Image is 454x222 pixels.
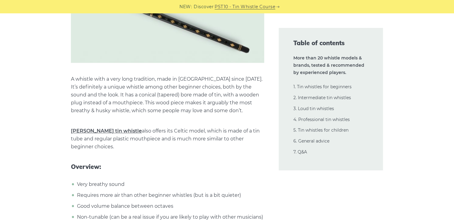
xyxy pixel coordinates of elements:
a: 1. Tin whistles for beginners [293,84,352,89]
li: Good volume balance between octaves [75,202,264,210]
p: A whistle with a very long tradition, made in [GEOGRAPHIC_DATA] since [DATE]. It’s definitely a u... [71,75,264,115]
a: 3. Loud tin whistles [293,106,334,111]
span: Table of contents [293,39,369,47]
span: NEW: [180,3,192,10]
a: 7. Q&A [293,149,307,155]
a: 4. Professional tin whistles [293,117,350,122]
span: Overview: [71,163,264,170]
strong: More than 20 whistle models & brands, tested & recommended by experienced players. [293,55,364,75]
span: Discover [194,3,214,10]
a: PST10 - Tin Whistle Course [215,3,275,10]
a: 2. Intermediate tin whistles [293,95,351,100]
p: also offers its Celtic model, which is made of a tin tube and regular plastic mouthpiece and is m... [71,127,264,151]
a: [PERSON_NAME] tin whistle [71,128,142,134]
a: 6. General advice [293,138,329,144]
a: 5. Tin whistles for children [293,127,349,133]
li: Very breathy sound [75,180,264,188]
li: Requires more air than other beginner whistles (but is a bit quieter) [75,191,264,199]
li: Non-tunable (can be a real issue if you are likely to play with other musicians) [75,213,264,221]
